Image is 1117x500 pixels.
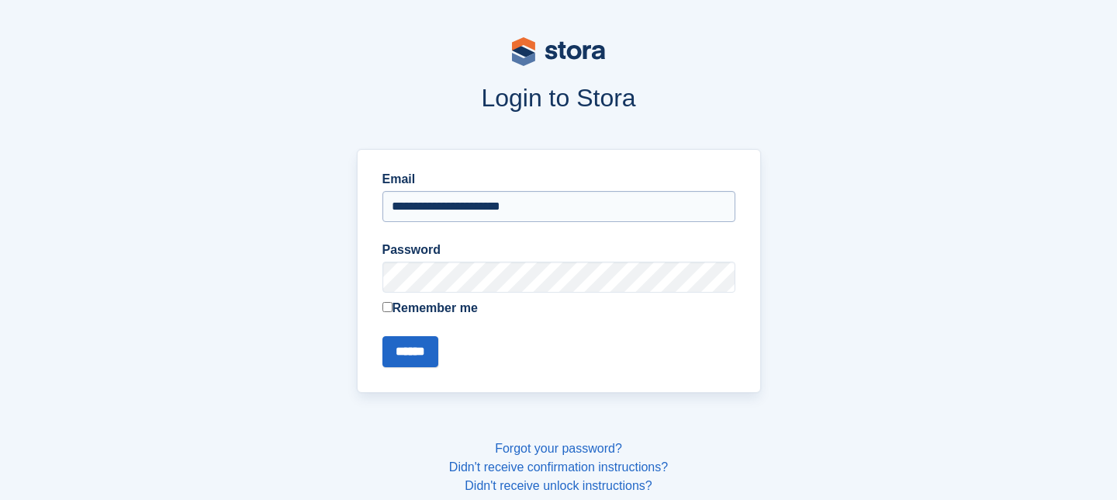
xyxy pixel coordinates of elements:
h1: Login to Stora [61,84,1056,112]
label: Email [382,170,735,189]
label: Remember me [382,299,735,318]
input: Remember me [382,302,393,312]
a: Didn't receive unlock instructions? [465,479,652,492]
label: Password [382,241,735,259]
a: Didn't receive confirmation instructions? [449,460,668,474]
img: stora-logo-53a41332b3708ae10de48c4981b4e9114cc0af31d8433b30ea865607fb682f29.svg [512,37,605,66]
a: Forgot your password? [495,442,622,455]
